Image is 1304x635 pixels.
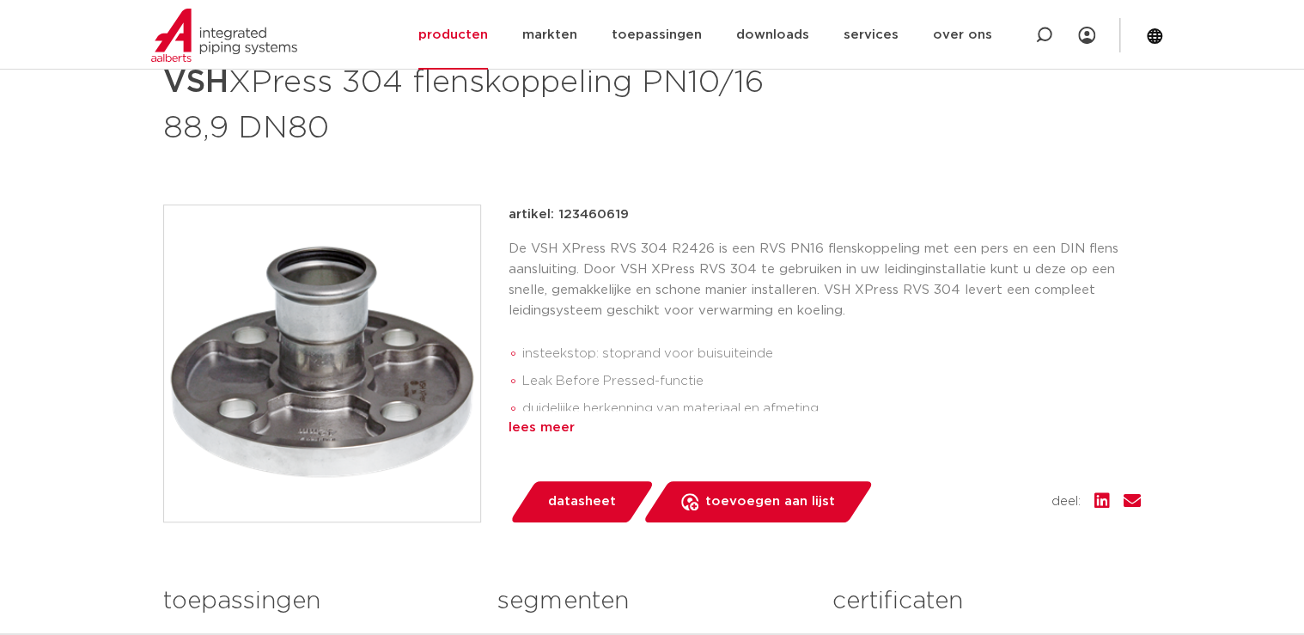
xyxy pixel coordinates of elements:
h3: segmenten [497,584,806,619]
span: toevoegen aan lijst [705,488,835,516]
h1: XPress 304 flenskoppeling PN10/16 88,9 DN80 [163,57,808,150]
p: artikel: 123460619 [509,205,629,225]
h3: toepassingen [163,584,472,619]
span: deel: [1051,492,1081,512]
a: datasheet [509,481,655,522]
img: Product Image for VSH XPress 304 flenskoppeling PN10/16 88,9 DN80 [164,205,480,522]
h3: certificaten [832,584,1141,619]
li: Leak Before Pressed-functie [522,368,1141,395]
p: De VSH XPress RVS 304 R2426 is een RVS PN16 flenskoppeling met een pers en een DIN flens aansluit... [509,239,1141,321]
strong: VSH [163,67,229,98]
span: datasheet [548,488,616,516]
div: lees meer [509,418,1141,438]
li: insteekstop: stoprand voor buisuiteinde [522,340,1141,368]
li: duidelijke herkenning van materiaal en afmeting [522,395,1141,423]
